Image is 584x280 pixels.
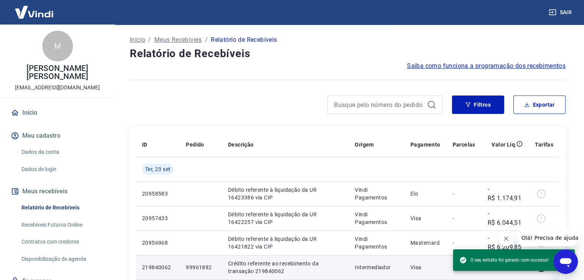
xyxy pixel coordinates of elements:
p: Crédito referente ao recebimento da transação 219840062 [228,260,342,275]
p: 99961892 [186,264,216,271]
a: Contratos com credores [18,234,106,250]
p: -R$ 6.044,51 [488,209,523,227]
a: Disponibilização de agenda [18,251,106,267]
button: Sair [547,5,575,20]
p: 20958583 [142,190,174,198]
input: Busque pelo número do pedido [334,99,424,110]
span: Olá! Precisa de ajuda? [5,5,65,12]
button: Filtros [452,96,504,114]
p: Débito referente à liquidação da UR 16422257 via CIP [228,211,342,226]
button: Meu cadastro [9,127,106,144]
p: Vindi Pagamentos [355,211,398,226]
a: Meus Recebíveis [154,35,202,44]
iframe: Mensagem da empresa [517,229,578,246]
div: M [42,31,73,61]
p: Valor Líq. [491,141,516,148]
p: 20957433 [142,214,174,222]
p: Visa [410,214,440,222]
a: Recebíveis Futuros Online [18,217,106,233]
p: Elo [410,190,440,198]
iframe: Fechar mensagem [498,231,514,246]
a: Início [9,104,106,121]
p: 20956968 [142,239,174,247]
p: Mastercard [410,239,440,247]
p: 219840062 [142,264,174,271]
span: Ter, 23 set [145,165,170,173]
p: Intermediador [355,264,398,271]
p: Visa [410,264,440,271]
button: Meus recebíveis [9,183,106,200]
p: [EMAIL_ADDRESS][DOMAIN_NAME] [15,84,100,92]
p: ID [142,141,147,148]
p: -R$ 1.174,91 [488,184,523,203]
button: Exportar [513,96,566,114]
p: Tarifas [535,141,553,148]
p: Descrição [228,141,254,148]
a: Início [130,35,145,44]
p: -R$ 6.209,85 [488,234,523,252]
iframe: Botão para abrir a janela de mensagens [553,249,578,274]
p: Parcelas [452,141,475,148]
p: / [148,35,151,44]
a: Relatório de Recebíveis [18,200,106,216]
img: Vindi [9,0,59,24]
p: - [452,190,475,198]
p: Vindi Pagamentos [355,235,398,250]
p: - [452,239,475,247]
p: Débito referente à liquidação da UR 16423386 via CIP [228,186,342,201]
span: O seu extrato foi gerado com sucesso! [459,256,549,264]
p: - [452,214,475,222]
p: / [205,35,208,44]
p: Débito referente à liquidação da UR 16421822 via CIP [228,235,342,250]
a: Dados de login [18,161,106,177]
p: Pedido [186,141,204,148]
h4: Relatório de Recebíveis [130,46,566,61]
p: Origem [355,141,374,148]
p: 2/6 [452,264,475,271]
p: [PERSON_NAME] [PERSON_NAME] [6,64,109,81]
a: Dados da conta [18,144,106,160]
a: Saiba como funciona a programação dos recebimentos [407,61,566,71]
p: Relatório de Recebíveis [211,35,277,44]
p: Vindi Pagamentos [355,186,398,201]
p: Pagamento [410,141,440,148]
